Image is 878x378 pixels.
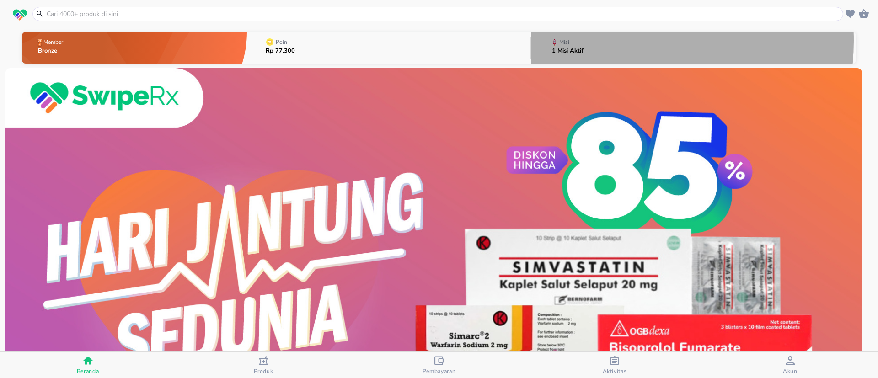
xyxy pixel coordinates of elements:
[783,367,798,375] span: Akun
[531,30,856,66] button: Misi1 Misi Aktif
[603,367,627,375] span: Aktivitas
[552,48,584,54] p: 1 Misi Aktif
[77,367,99,375] span: Beranda
[43,39,63,45] p: Member
[13,9,27,21] img: logo_swiperx_s.bd005f3b.svg
[38,48,65,54] p: Bronze
[351,352,527,378] button: Pembayaran
[702,352,878,378] button: Akun
[559,39,569,45] p: Misi
[527,352,702,378] button: Aktivitas
[423,367,456,375] span: Pembayaran
[276,39,287,45] p: Poin
[247,30,530,66] button: PoinRp 77.300
[266,48,295,54] p: Rp 77.300
[176,352,351,378] button: Produk
[46,9,841,19] input: Cari 4000+ produk di sini
[22,30,247,66] button: MemberBronze
[254,367,273,375] span: Produk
